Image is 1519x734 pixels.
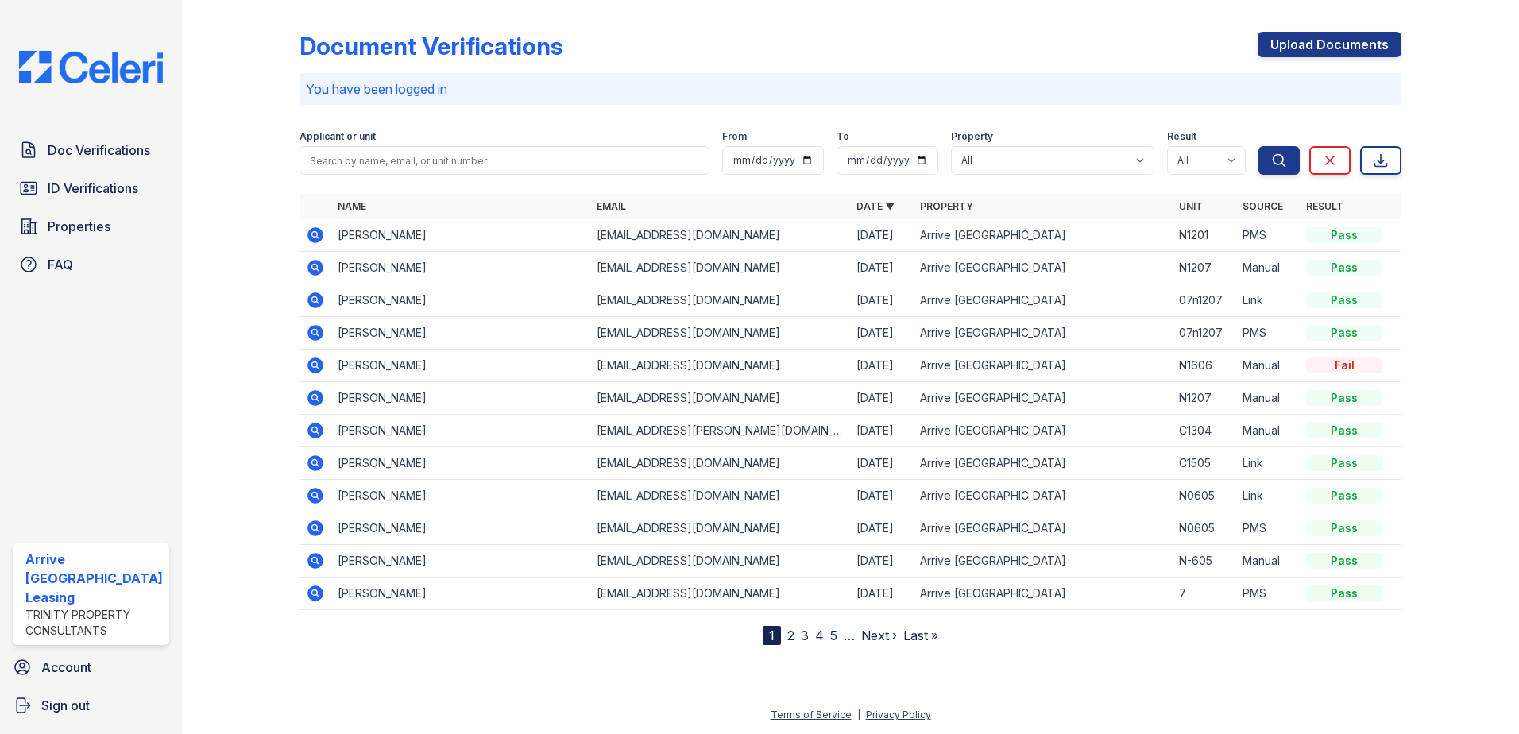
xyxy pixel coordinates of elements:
td: Arrive [GEOGRAPHIC_DATA] [914,284,1173,317]
a: Email [597,200,626,212]
td: N-605 [1173,545,1236,578]
td: PMS [1236,219,1300,252]
td: [EMAIL_ADDRESS][DOMAIN_NAME] [590,480,850,512]
a: Privacy Policy [866,709,931,720]
td: [EMAIL_ADDRESS][DOMAIN_NAME] [590,512,850,545]
a: Unit [1179,200,1203,212]
label: To [837,130,849,143]
td: [PERSON_NAME] [331,545,591,578]
td: [EMAIL_ADDRESS][DOMAIN_NAME] [590,219,850,252]
span: FAQ [48,255,73,274]
div: Arrive [GEOGRAPHIC_DATA] Leasing [25,550,163,607]
td: [PERSON_NAME] [331,350,591,382]
div: Pass [1306,553,1382,569]
td: Arrive [GEOGRAPHIC_DATA] [914,317,1173,350]
td: [DATE] [850,447,914,480]
td: PMS [1236,512,1300,545]
td: Manual [1236,350,1300,382]
td: Arrive [GEOGRAPHIC_DATA] [914,252,1173,284]
td: PMS [1236,578,1300,610]
a: Source [1243,200,1283,212]
td: [PERSON_NAME] [331,317,591,350]
td: [PERSON_NAME] [331,382,591,415]
div: Trinity Property Consultants [25,607,163,639]
td: [EMAIL_ADDRESS][DOMAIN_NAME] [590,252,850,284]
a: Account [6,651,176,683]
a: Upload Documents [1258,32,1401,57]
a: Sign out [6,690,176,721]
td: [PERSON_NAME] [331,219,591,252]
td: N1606 [1173,350,1236,382]
div: Fail [1306,357,1382,373]
a: 4 [815,628,824,643]
a: Terms of Service [771,709,852,720]
td: N1207 [1173,252,1236,284]
td: [DATE] [850,317,914,350]
a: Properties [13,211,169,242]
td: [EMAIL_ADDRESS][DOMAIN_NAME] [590,447,850,480]
div: Pass [1306,390,1382,406]
td: [EMAIL_ADDRESS][DOMAIN_NAME] [590,545,850,578]
a: Next › [861,628,897,643]
div: Pass [1306,520,1382,536]
td: Arrive [GEOGRAPHIC_DATA] [914,578,1173,610]
td: [DATE] [850,382,914,415]
label: Applicant or unit [300,130,376,143]
div: Pass [1306,455,1382,471]
td: N1207 [1173,382,1236,415]
td: [DATE] [850,578,914,610]
p: You have been logged in [306,79,1396,99]
label: Property [951,130,993,143]
td: [EMAIL_ADDRESS][PERSON_NAME][DOMAIN_NAME] [590,415,850,447]
td: [PERSON_NAME] [331,252,591,284]
td: [PERSON_NAME] [331,284,591,317]
span: Account [41,658,91,677]
td: Manual [1236,382,1300,415]
td: C1505 [1173,447,1236,480]
a: ID Verifications [13,172,169,204]
div: Pass [1306,488,1382,504]
td: Arrive [GEOGRAPHIC_DATA] [914,415,1173,447]
td: [PERSON_NAME] [331,447,591,480]
td: [EMAIL_ADDRESS][DOMAIN_NAME] [590,578,850,610]
td: [DATE] [850,252,914,284]
div: Document Verifications [300,32,562,60]
td: [DATE] [850,219,914,252]
td: Arrive [GEOGRAPHIC_DATA] [914,512,1173,545]
td: [EMAIL_ADDRESS][DOMAIN_NAME] [590,284,850,317]
td: Link [1236,284,1300,317]
td: C1304 [1173,415,1236,447]
div: 1 [763,626,781,645]
img: CE_Logo_Blue-a8612792a0a2168367f1c8372b55b34899dd931a85d93a1a3d3e32e68fde9ad4.png [6,51,176,83]
td: Link [1236,480,1300,512]
td: Arrive [GEOGRAPHIC_DATA] [914,480,1173,512]
a: 2 [787,628,794,643]
label: From [722,130,747,143]
div: Pass [1306,325,1382,341]
td: Arrive [GEOGRAPHIC_DATA] [914,545,1173,578]
a: 3 [801,628,809,643]
td: PMS [1236,317,1300,350]
div: Pass [1306,585,1382,601]
td: Manual [1236,252,1300,284]
div: Pass [1306,292,1382,308]
a: Date ▼ [856,200,895,212]
label: Result [1167,130,1196,143]
td: Arrive [GEOGRAPHIC_DATA] [914,447,1173,480]
a: Last » [903,628,938,643]
td: 07n1207 [1173,284,1236,317]
td: 7 [1173,578,1236,610]
td: [PERSON_NAME] [331,578,591,610]
div: | [857,709,860,720]
td: [DATE] [850,350,914,382]
td: [DATE] [850,284,914,317]
a: Result [1306,200,1343,212]
span: Sign out [41,696,90,715]
input: Search by name, email, or unit number [300,146,710,175]
td: Arrive [GEOGRAPHIC_DATA] [914,219,1173,252]
td: 07n1207 [1173,317,1236,350]
td: [EMAIL_ADDRESS][DOMAIN_NAME] [590,350,850,382]
td: Link [1236,447,1300,480]
span: … [844,626,855,645]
